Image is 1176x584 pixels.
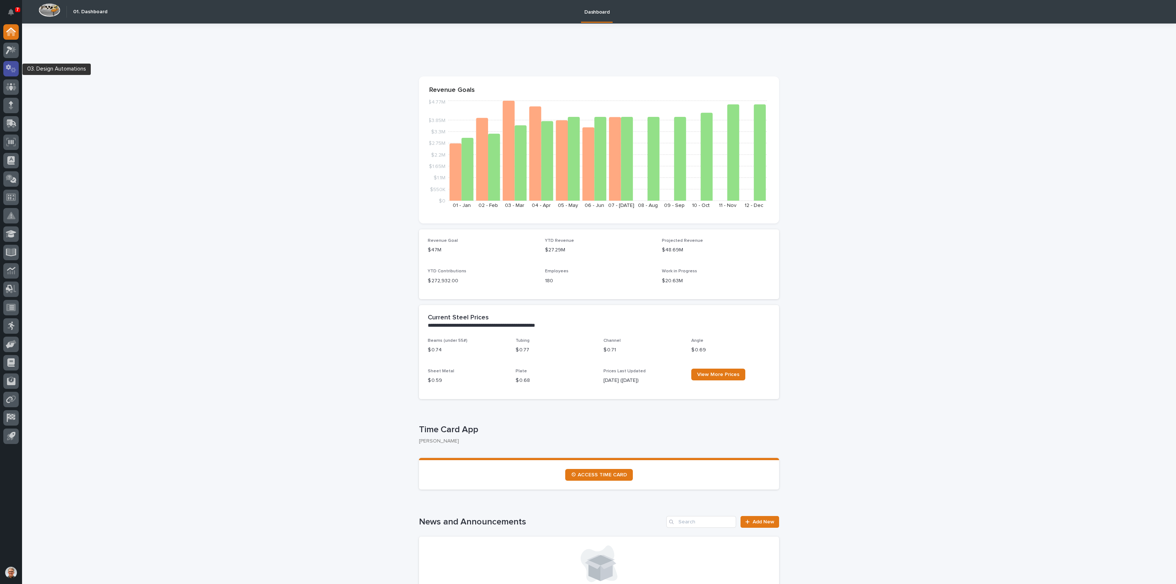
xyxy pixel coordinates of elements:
[545,246,653,254] p: $27.29M
[453,203,471,208] text: 01 - Jan
[428,269,466,273] span: YTD Contributions
[571,472,627,477] span: ⏲ ACCESS TIME CARD
[428,314,489,322] h2: Current Steel Prices
[741,516,779,528] a: Add New
[545,239,574,243] span: YTD Revenue
[431,129,445,135] tspan: $3.3M
[3,4,19,20] button: Notifications
[478,203,498,208] text: 02 - Feb
[16,7,19,12] p: 7
[664,203,685,208] text: 09 - Sep
[691,369,745,380] a: View More Prices
[516,338,530,343] span: Tubing
[428,369,454,373] span: Sheet Metal
[428,277,536,285] p: $ 272,932.00
[419,517,663,527] h1: News and Announcements
[39,3,60,17] img: Workspace Logo
[662,269,697,273] span: Work in Progress
[545,277,653,285] p: 180
[558,203,578,208] text: 05 - May
[719,203,736,208] text: 11 - Nov
[428,338,467,343] span: Beams (under 55#)
[429,141,445,146] tspan: $2.75M
[662,239,703,243] span: Projected Revenue
[429,164,445,169] tspan: $1.65M
[662,246,770,254] p: $48.69M
[565,469,633,481] a: ⏲ ACCESS TIME CARD
[608,203,634,208] text: 07 - [DATE]
[603,346,682,354] p: $ 0.71
[430,187,445,192] tspan: $550K
[429,86,769,94] p: Revenue Goals
[3,565,19,580] button: users-avatar
[428,346,507,354] p: $ 0.74
[428,118,445,123] tspan: $3.85M
[697,372,739,377] span: View More Prices
[666,516,736,528] input: Search
[419,424,776,435] p: Time Card App
[545,269,569,273] span: Employees
[745,203,763,208] text: 12 - Dec
[428,239,458,243] span: Revenue Goal
[692,203,710,208] text: 10 - Oct
[662,277,770,285] p: $20.63M
[603,377,682,384] p: [DATE] ([DATE])
[585,203,604,208] text: 06 - Jun
[516,346,595,354] p: $ 0.77
[532,203,551,208] text: 04 - Apr
[691,338,703,343] span: Angle
[638,203,658,208] text: 08 - Aug
[753,519,774,524] span: Add New
[516,369,527,373] span: Plate
[691,346,770,354] p: $ 0.69
[431,152,445,157] tspan: $2.2M
[73,9,107,15] h2: 01. Dashboard
[505,203,524,208] text: 03 - Mar
[603,338,621,343] span: Channel
[428,246,536,254] p: $47M
[419,438,773,444] p: [PERSON_NAME]
[516,377,595,384] p: $ 0.68
[439,198,445,204] tspan: $0
[434,175,445,180] tspan: $1.1M
[428,100,445,105] tspan: $4.77M
[603,369,646,373] span: Prices Last Updated
[9,9,19,21] div: Notifications7
[428,377,507,384] p: $ 0.59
